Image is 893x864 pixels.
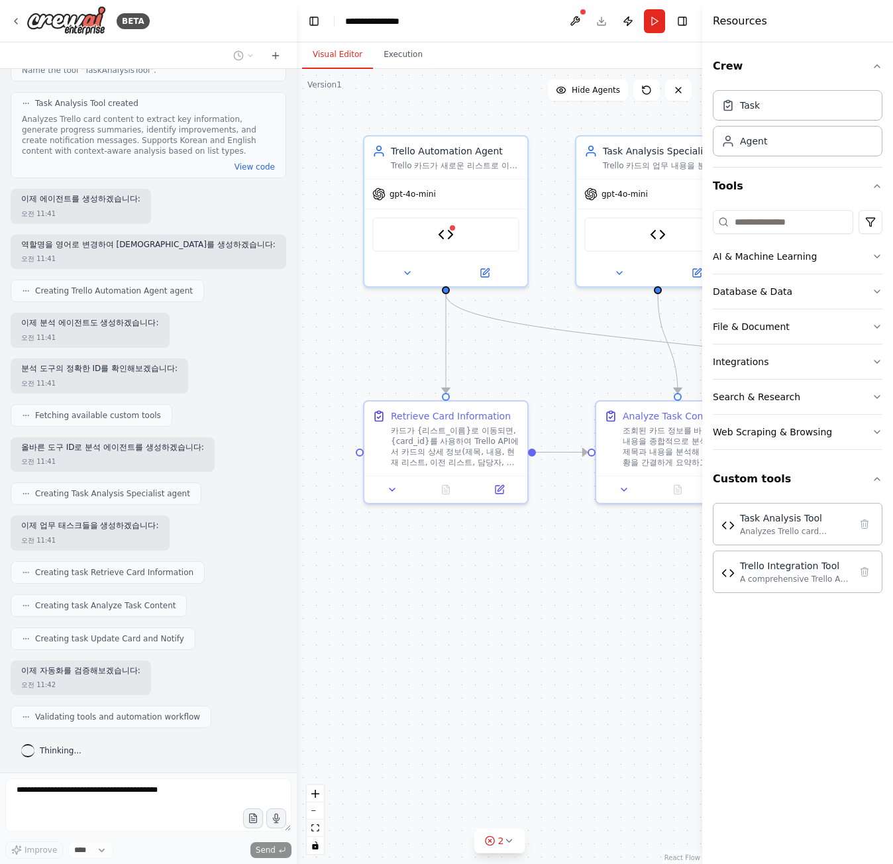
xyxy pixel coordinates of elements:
[603,144,731,158] div: Task Analysis Specialist
[713,285,792,298] div: Database & Data
[21,240,276,250] p: 역할명을 영어로 변경하여 [DEMOGRAPHIC_DATA]를 생성하겠습니다:
[713,380,882,414] button: Search & Research
[373,41,433,69] button: Execution
[721,567,735,580] img: Trello Integration Tool
[256,845,276,855] span: Send
[740,99,760,112] div: Task
[250,842,291,858] button: Send
[713,309,882,344] button: File & Document
[21,378,56,388] div: 오전 11:41
[21,535,56,545] div: 오전 11:41
[35,98,138,109] span: Task Analysis Tool created
[713,345,882,379] button: Integrations
[548,80,628,101] button: Hide Agents
[740,512,850,525] div: Task Analysis Tool
[243,808,263,828] button: Upload files
[855,563,874,581] button: Delete tool
[721,519,735,532] img: Task Analysis Tool
[21,254,56,264] div: 오전 11:41
[713,205,882,460] div: Tools
[713,415,882,449] button: Web Scraping & Browsing
[855,515,874,533] button: Delete tool
[713,274,882,309] button: Database & Data
[307,802,324,820] button: zoom out
[623,409,722,423] div: Analyze Task Content
[25,845,57,855] span: Improve
[307,785,324,854] div: React Flow controls
[21,666,140,676] p: 이제 자동화를 검증해보겠습니다:
[363,400,529,504] div: Retrieve Card Information카드가 {리스트_이름}로 이동되면, {card_id}를 사용하여 Trello API에서 카드의 상세 정보(제목, 내용, 현재 리스...
[35,488,190,499] span: Creating Task Analysis Specialist agent
[603,160,731,171] div: Trello 카드의 업무 내용을 분석하여 진행 상황 요약, 개선점 제안, 다음 액션 아이템, 그리고 팀원들을 위한 알림 메시지를 생성한다. {card_title}, {card...
[307,785,324,802] button: zoom in
[307,820,324,837] button: fit view
[740,574,850,584] div: A comprehensive Trello API integration tool that can get card/list information, add comments, upd...
[35,286,193,296] span: Creating Trello Automation Agent agent
[673,12,692,30] button: Hide right sidebar
[21,521,159,531] p: 이제 업무 태스크들을 생성하겠습니다:
[35,600,176,611] span: Creating task Analyze Task Content
[307,837,324,854] button: toggle interactivity
[476,482,522,498] button: Open in side panel
[664,854,700,861] a: React Flow attribution
[305,12,323,30] button: Hide left sidebar
[575,135,741,288] div: Task Analysis SpecialistTrello 카드의 업무 내용을 분석하여 진행 상황 요약, 개선점 제안, 다음 액션 아이템, 그리고 팀원들을 위한 알림 메시지를 생...
[740,135,767,148] div: Agent
[595,400,761,504] div: Analyze Task Content조회된 카드 정보를 바탕으로 업무 내용을 종합적으로 분석한다. 카드 제목과 내용을 분석해 업무 진행 상황을 간결하게 요약하고, 리스트 유형...
[35,410,161,421] span: Fetching available custom tools
[713,390,800,404] div: Search & Research
[21,333,56,343] div: 오전 11:41
[391,160,519,171] div: Trello 카드가 새로운 리스트로 이동할 때 업무 내용을 분석하고, 적절한 요약/알림/추가 액션을 자동으로 수행한다. {card_id}와 {api_key}, {api_tok...
[391,409,511,423] div: Retrieve Card Information
[713,85,882,167] div: Crew
[713,425,832,439] div: Web Scraping & Browsing
[22,114,275,156] div: Analyzes Trello card content to extract key information, generate progress summaries, identify im...
[21,457,56,466] div: 오전 11:41
[26,6,106,36] img: Logo
[713,355,768,368] div: Integrations
[390,189,436,199] span: gpt-4o-mini
[35,567,193,578] span: Creating task Retrieve Card Information
[713,250,817,263] div: AI & Machine Learning
[572,85,620,95] span: Hide Agents
[391,144,519,158] div: Trello Automation Agent
[266,808,286,828] button: Click to speak your automation idea
[740,526,850,537] div: Analyzes Trello card content to extract key information, generate progress summaries, identify im...
[651,294,684,393] g: Edge from 66529a8b-4895-44a5-b638-e550f393c749 to 65f4ffa7-a080-4882-b6e1-1971315048b7
[35,712,200,722] span: Validating tools and automation workflow
[713,48,882,85] button: Crew
[713,168,882,205] button: Tools
[740,559,850,572] div: Trello Integration Tool
[498,834,504,847] span: 2
[602,189,648,199] span: gpt-4o-mini
[713,239,882,274] button: AI & Machine Learning
[117,13,150,29] div: BETA
[536,446,588,459] g: Edge from 93794f7d-e709-4203-91a4-c5eef0eee59f to 65f4ffa7-a080-4882-b6e1-1971315048b7
[40,745,81,756] span: Thinking...
[35,633,184,644] span: Creating task Update Card and Notify
[302,41,373,69] button: Visual Editor
[21,194,140,205] p: 이제 에이전트를 생성하겠습니다:
[623,425,751,468] div: 조회된 카드 정보를 바탕으로 업무 내용을 종합적으로 분석한다. 카드 제목과 내용을 분석해 업무 진행 상황을 간결하게 요약하고, 리스트 유형(예: '완료', '리뷰 필요', '...
[650,482,706,498] button: No output available
[228,48,260,64] button: Switch to previous chat
[713,320,790,333] div: File & Document
[447,265,522,281] button: Open in side panel
[391,425,519,468] div: 카드가 {리스트_이름}로 이동되면, {card_id}를 사용하여 Trello API에서 카드의 상세 정보(제목, 내용, 현재 리스트, 이전 리스트, 담당자, 마감일 등)를 조...
[418,482,474,498] button: No output available
[439,294,452,393] g: Edge from 3552e1a7-0473-44be-88c9-391d4428ebe2 to 93794f7d-e709-4203-91a4-c5eef0eee59f
[21,318,159,329] p: 이제 분석 에이전트도 생성하겠습니다:
[307,80,342,90] div: Version 1
[438,227,454,243] img: Trello Integration Tool
[713,460,882,498] button: Custom tools
[21,680,56,690] div: 오전 11:42
[363,135,529,288] div: Trello Automation AgentTrello 카드가 새로운 리스트로 이동할 때 업무 내용을 분석하고, 적절한 요약/알림/추가 액션을 자동으로 수행한다. {card_i...
[21,443,204,453] p: 올바른 도구 ID로 분석 에이전트를 생성하겠습니다:
[474,829,525,853] button: 2
[265,48,286,64] button: Start a new chat
[713,13,767,29] h4: Resources
[5,841,63,859] button: Improve
[235,162,275,172] button: View code
[345,15,411,28] nav: breadcrumb
[659,265,734,281] button: Open in side panel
